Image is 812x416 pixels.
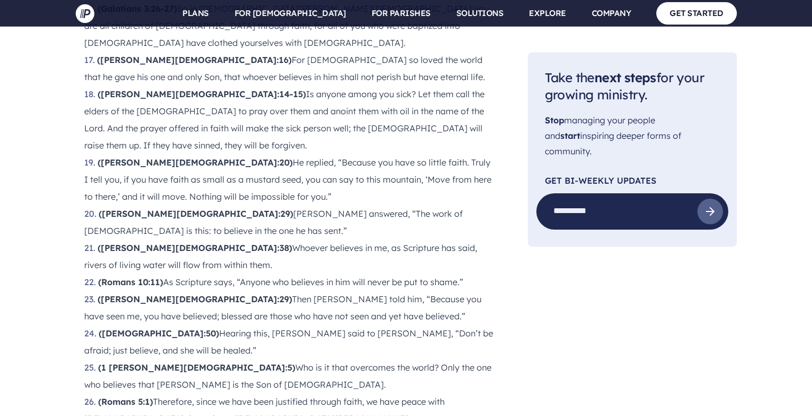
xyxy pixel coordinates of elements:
strong: ([PERSON_NAME][DEMOGRAPHIC_DATA]:20) [98,157,293,168]
strong: ([PERSON_NAME][DEMOGRAPHIC_DATA]:14-15) [98,89,306,99]
strong: ([DEMOGRAPHIC_DATA]:50) [99,328,219,339]
span: start [560,130,580,141]
li: As Scripture says, “Anyone who believes in him will never be put to shame.” [84,273,494,291]
span: [PERSON_NAME] answered, “The work of [DEMOGRAPHIC_DATA] is this: to believe in the one he has sent.” [84,208,463,236]
p: managing your people and inspiring deeper forms of community. [545,113,720,159]
li: Hearing this, [PERSON_NAME] said to [PERSON_NAME], “Don’t be afraid; just believe, and she will b... [84,325,494,359]
li: Is anyone among you sick? Let them call the elders of the [DEMOGRAPHIC_DATA] to pray over them an... [84,85,494,154]
strong: (Romans 5:1) [98,396,153,407]
strong: ([PERSON_NAME][DEMOGRAPHIC_DATA]:29) [98,294,292,304]
li: He replied, “Because you have so little faith. Truly I tell you, if you have faith as small as a ... [84,154,494,205]
strong: ([PERSON_NAME][DEMOGRAPHIC_DATA]:16) [97,54,292,65]
strong: (1 [PERSON_NAME][DEMOGRAPHIC_DATA]:5) [98,362,295,373]
a: GET STARTED [656,2,737,24]
p: Get Bi-Weekly Updates [545,176,720,185]
li: Then [PERSON_NAME] told him, “Because you have seen me, you have believed; blessed are those who ... [84,291,494,325]
strong: (Romans 10:11) [98,277,163,287]
span: Take the for your growing ministry. [545,69,704,103]
span: Stop [545,115,564,126]
strong: ([PERSON_NAME][DEMOGRAPHIC_DATA]:38) [98,242,292,253]
strong: ([PERSON_NAME][DEMOGRAPHIC_DATA]:29) [99,208,293,219]
li: Whoever believes in me, as Scripture has said, rivers of living water will flow from within them. [84,239,494,273]
span: next steps [594,69,656,85]
li: For [DEMOGRAPHIC_DATA] so loved the world that he gave his one and only Son, that whoever believe... [84,51,494,85]
li: Who is it that overcomes the world? Only the one who believes that [PERSON_NAME] is the Son of [D... [84,359,494,393]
